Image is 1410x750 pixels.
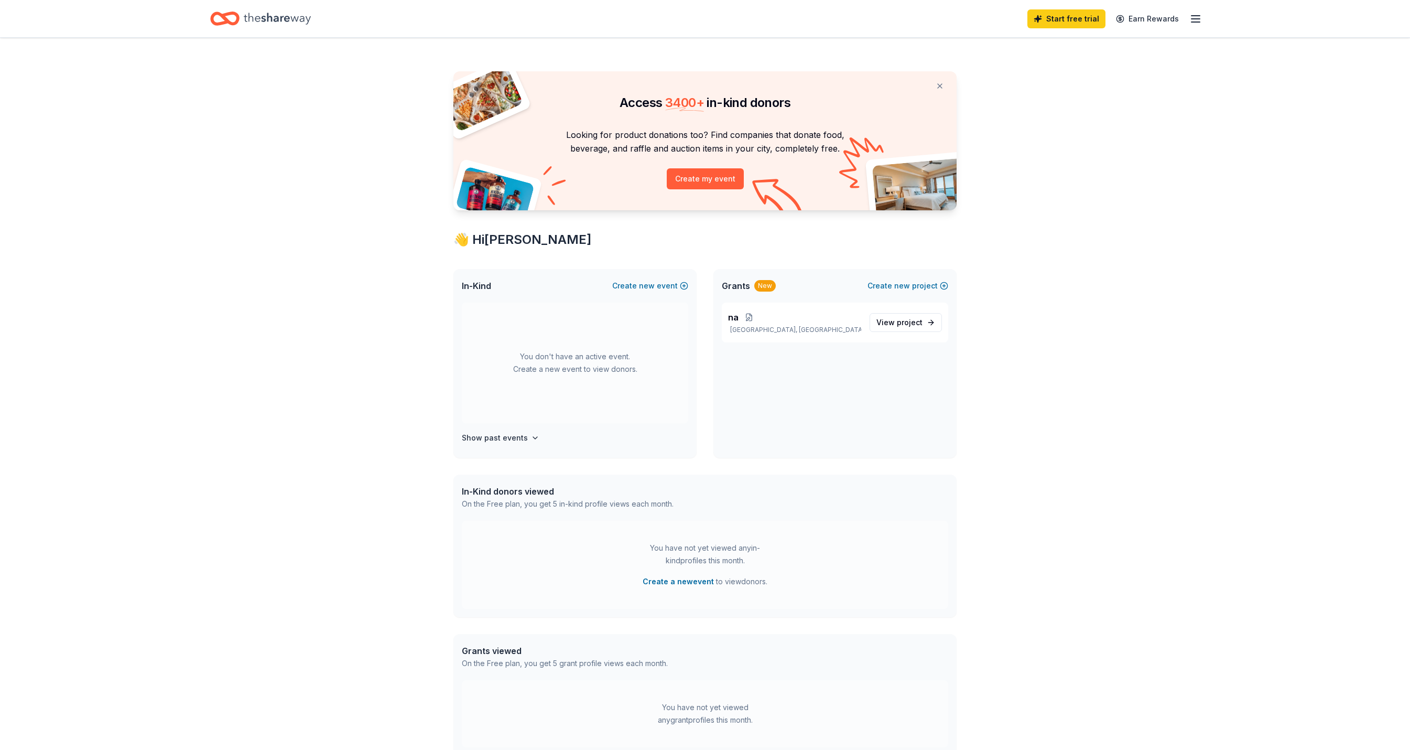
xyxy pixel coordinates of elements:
[462,432,539,444] button: Show past events
[897,318,923,327] span: project
[442,65,524,132] img: Pizza
[462,432,528,444] h4: Show past events
[754,280,776,292] div: New
[639,280,655,292] span: new
[462,645,668,657] div: Grants viewed
[462,303,688,423] div: You don't have an active event. Create a new event to view donors.
[667,168,744,189] button: Create my event
[665,95,704,110] span: 3400 +
[453,231,957,248] div: 👋 Hi [PERSON_NAME]
[752,179,805,218] img: Curvy arrow
[643,575,767,588] span: to view donors .
[210,6,311,31] a: Home
[894,280,910,292] span: new
[462,498,674,510] div: On the Free plan, you get 5 in-kind profile views each month.
[1110,9,1185,28] a: Earn Rewards
[870,313,942,332] a: View project
[876,316,923,329] span: View
[722,280,750,292] span: Grants
[462,657,668,670] div: On the Free plan, you get 5 grant profile views each month.
[462,280,491,292] span: In-Kind
[1027,9,1105,28] a: Start free trial
[728,326,861,334] p: [GEOGRAPHIC_DATA], [GEOGRAPHIC_DATA]
[620,95,790,110] span: Access in-kind donors
[462,485,674,498] div: In-Kind donors viewed
[728,311,739,324] span: na
[639,701,771,726] div: You have not yet viewed any grant profiles this month.
[639,542,771,567] div: You have not yet viewed any in-kind profiles this month.
[867,280,948,292] button: Createnewproject
[643,575,714,588] button: Create a newevent
[612,280,688,292] button: Createnewevent
[466,128,944,156] p: Looking for product donations too? Find companies that donate food, beverage, and raffle and auct...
